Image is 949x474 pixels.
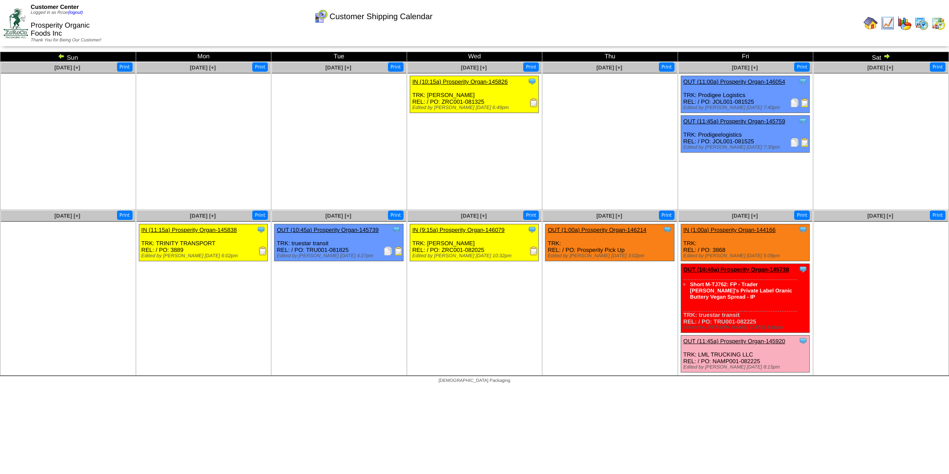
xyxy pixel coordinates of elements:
img: line_graph.gif [880,16,895,30]
img: Tooltip [528,225,537,234]
a: OUT (11:45a) Prosperity Organ-145920 [683,338,785,344]
td: Mon [136,52,271,62]
button: Print [388,211,404,220]
a: (logout) [68,10,83,15]
a: [DATE] [+] [868,65,893,71]
a: [DATE] [+] [596,65,622,71]
img: Packing Slip [790,98,799,107]
button: Print [794,62,810,72]
button: Print [252,211,268,220]
div: TRK: [PERSON_NAME] REL: / PO: ZRC001-082025 [410,224,539,261]
a: OUT (11:00a) Prosperity Organ-146054 [683,78,785,85]
div: Edited by [PERSON_NAME] [DATE] 4:16pm [683,325,810,330]
div: TRK: LML TRUCKING LLC REL: / PO: NAMP001-082225 [681,336,810,373]
a: OUT (10:45a) Prosperity Organ-145739 [277,227,379,233]
a: [DATE] [+] [190,213,216,219]
div: TRK: Prodigeelogistics REL: / PO: JOL001-081525 [681,116,810,153]
div: Edited by [PERSON_NAME] [DATE] 6:02pm [141,253,268,259]
span: [DATE] [+] [325,213,351,219]
a: [DATE] [+] [190,65,216,71]
a: IN (10:15a) Prosperity Organ-145826 [412,78,508,85]
a: OUT (1:00a) Prosperity Organ-146214 [548,227,646,233]
div: Edited by [PERSON_NAME] [DATE] 7:40pm [683,105,810,110]
div: TRK: TRINITY TRANSPORT REL: / PO: 3889 [139,224,268,261]
a: [DATE] [+] [54,65,80,71]
img: Receiving Document [529,98,538,107]
div: Edited by [PERSON_NAME] [DATE] 6:49pm [412,105,539,110]
a: [DATE] [+] [868,213,893,219]
span: [DATE] [+] [732,65,758,71]
div: Edited by [PERSON_NAME] [DATE] 5:09pm [683,253,810,259]
img: home.gif [864,16,878,30]
td: Sun [0,52,136,62]
a: [DATE] [+] [54,213,80,219]
img: Tooltip [528,77,537,86]
img: Tooltip [799,336,808,345]
img: Bill of Lading [800,98,809,107]
img: Tooltip [799,77,808,86]
button: Print [117,211,133,220]
a: [DATE] [+] [325,65,351,71]
div: TRK: truestar transit REL: / PO: TRU001-081825 [275,224,404,261]
img: Tooltip [799,265,808,274]
div: TRK: REL: / PO: 3868 [681,224,810,261]
span: Customer Shipping Calendar [330,12,432,21]
img: Tooltip [392,225,401,234]
img: Packing Slip [790,138,799,147]
span: Prosperity Organic Foods Inc [31,22,90,37]
button: Print [388,62,404,72]
button: Print [659,211,674,220]
button: Print [523,211,539,220]
td: Thu [542,52,678,62]
a: OUT (10:45a) Prosperity Organ-145738 [683,266,789,273]
td: Wed [407,52,542,62]
button: Print [930,62,945,72]
div: Edited by [PERSON_NAME] [DATE] 8:15pm [683,365,810,370]
a: [DATE] [+] [461,213,487,219]
button: Print [794,211,810,220]
img: calendarprod.gif [914,16,929,30]
a: IN (1:00a) Prosperity Organ-144166 [683,227,775,233]
span: [DEMOGRAPHIC_DATA] Packaging [439,378,510,383]
span: [DATE] [+] [732,213,758,219]
img: calendarcustomer.gif [314,9,328,24]
img: Tooltip [799,117,808,126]
div: Edited by [PERSON_NAME] [DATE] 7:30pm [683,145,810,150]
img: Tooltip [663,225,672,234]
span: Customer Center [31,4,79,10]
button: Print [117,62,133,72]
div: TRK: REL: / PO: Prosperity Pick Up [545,224,674,261]
div: TRK: [PERSON_NAME] REL: / PO: ZRC001-081325 [410,76,539,113]
img: Bill of Lading [394,247,403,255]
span: Logged in as Rcoe [31,10,83,15]
img: Tooltip [257,225,266,234]
a: IN (9:15a) Prosperity Organ-146079 [412,227,505,233]
td: Sat [813,52,949,62]
div: Edited by [PERSON_NAME] [DATE] 4:27pm [277,253,403,259]
button: Print [930,211,945,220]
img: Receiving Document [258,247,267,255]
div: TRK: Prodigee Logistics REL: / PO: JOL001-081525 [681,76,810,113]
button: Print [659,62,674,72]
div: Edited by [PERSON_NAME] [DATE] 3:02pm [548,253,674,259]
img: graph.gif [897,16,912,30]
img: calendarinout.gif [931,16,945,30]
span: [DATE] [+] [596,213,622,219]
a: Short M-TJ762: FP - Trader [PERSON_NAME]'s Private Label Oranic Buttery Vegan Spread - IP [690,281,792,300]
div: TRK: truestar transit REL: / PO: TRU001-082225 [681,264,810,333]
img: Packing Slip [384,247,392,255]
a: [DATE] [+] [461,65,487,71]
div: Edited by [PERSON_NAME] [DATE] 10:32pm [412,253,539,259]
img: Receiving Document [529,247,538,255]
td: Tue [271,52,407,62]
